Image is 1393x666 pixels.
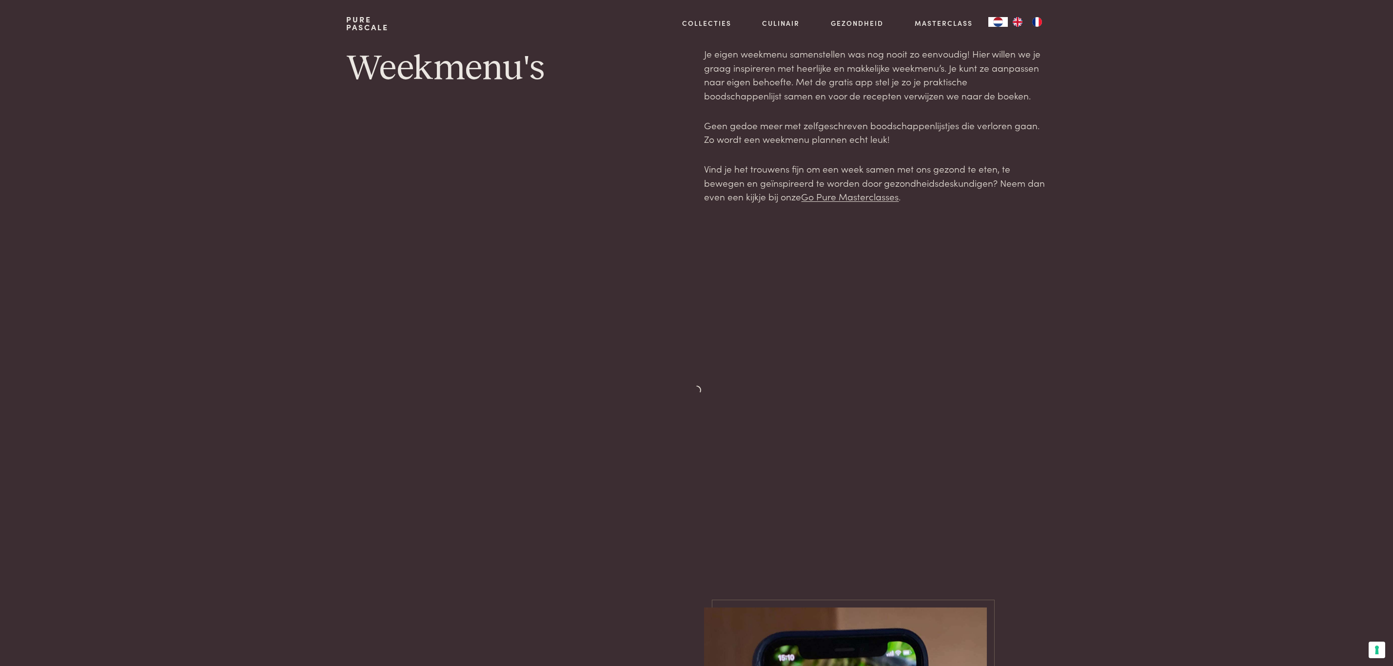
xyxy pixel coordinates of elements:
[704,162,1046,204] p: Vind je het trouwens fijn om een week samen met ons gezond te eten, te bewegen en geïnspireerd te...
[1008,17,1027,27] a: EN
[1008,17,1047,27] ul: Language list
[346,47,688,91] h1: Weekmenu's
[831,18,883,28] a: Gezondheid
[988,17,1008,27] div: Language
[1027,17,1047,27] a: FR
[704,47,1046,103] p: Je eigen weekmenu samenstellen was nog nooit zo eenvoudig! Hier willen we je graag inspireren met...
[1369,642,1385,658] button: Uw voorkeuren voor toestemming voor trackingtechnologieën
[988,17,1008,27] a: NL
[801,190,899,203] a: Go Pure Masterclasses
[915,18,973,28] a: Masterclass
[762,18,800,28] a: Culinair
[988,17,1047,27] aside: Language selected: Nederlands
[346,16,389,31] a: PurePascale
[682,18,731,28] a: Collecties
[704,118,1046,146] p: Geen gedoe meer met zelfgeschreven boodschappenlijstjes die verloren gaan. Zo wordt een weekmenu ...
